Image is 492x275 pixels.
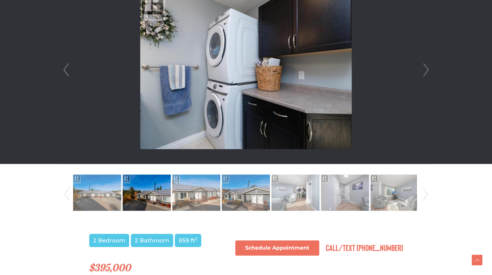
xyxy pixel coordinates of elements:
[195,236,197,241] sup: 2
[62,172,72,216] a: Prev
[172,174,220,211] img: Property-28931125-Photo-3.jpg
[222,174,270,211] img: Property-28931125-Photo-4.jpg
[235,240,319,256] a: Schedule Appointment
[175,234,201,247] span: 859 ft
[123,174,171,211] img: Property-28931125-Photo-2.jpg
[370,174,419,211] img: Property-28931125-Photo-7.jpg
[245,245,309,251] span: Schedule Appointment
[321,174,369,211] img: Property-28931125-Photo-6.jpg
[131,234,173,247] span: 2 Bathroom
[73,174,121,211] img: Property-28931125-Photo-1.jpg
[326,242,403,253] span: Call/Text [PHONE_NUMBER]
[271,174,320,211] img: Property-28931125-Photo-5.jpg
[420,172,430,216] a: Next
[89,234,129,247] span: 2 Bedroom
